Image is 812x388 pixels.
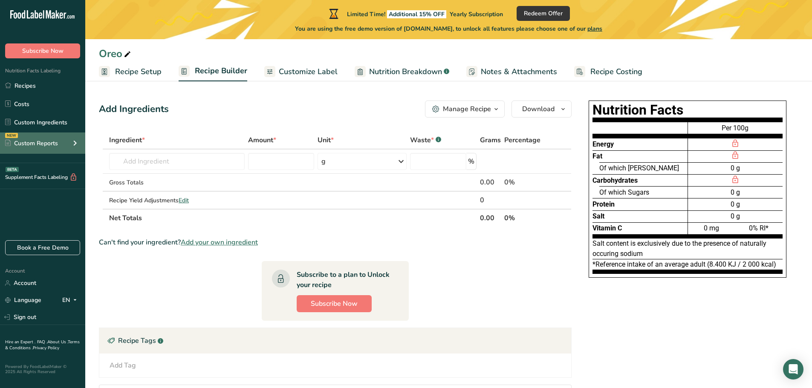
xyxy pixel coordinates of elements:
span: You are using the free demo version of [DOMAIN_NAME], to unlock all features please choose one of... [295,24,602,33]
div: Custom Reports [5,139,58,148]
div: Recipe Tags [99,328,571,354]
span: plans [587,25,602,33]
span: Fat [592,152,602,160]
a: Recipe Costing [574,62,642,81]
a: Terms & Conditions . [5,339,80,351]
div: Limited Time! [327,9,503,19]
a: About Us . [47,339,68,345]
div: Can't find your ingredient? [99,237,572,247]
div: 0% [504,177,548,187]
div: Recipe Yield Adjustments [109,196,245,205]
div: 0 g [688,198,783,210]
a: Recipe Setup [99,62,162,81]
span: Download [522,104,555,114]
div: Add Ingredients [99,102,169,116]
span: Of which Sugars [599,188,649,196]
a: Notes & Attachments [466,62,557,81]
span: Of which [PERSON_NAME] [599,164,679,172]
div: *Reference intake of an average adult (8.400 KJ / 2 000 kcal) [592,259,783,274]
button: Download [511,101,572,118]
span: Recipe Builder [195,65,247,77]
div: Gross Totals [109,178,245,187]
div: Per 100g [688,122,783,138]
a: FAQ . [37,339,47,345]
h1: Nutrition Facts [592,104,783,116]
span: Amount [248,135,276,145]
span: Subscribe Now [22,46,64,55]
div: 0 [480,195,501,205]
div: 0 g [688,186,783,198]
div: 0.00 [480,177,501,187]
button: Manage Recipe [425,101,505,118]
a: Language [5,293,41,308]
th: 0.00 [478,209,503,227]
a: Recipe Builder [179,61,247,82]
a: Customize Label [264,62,338,81]
span: Unit [318,135,334,145]
div: 0 g [688,162,783,174]
div: Powered By FoodLabelMaker © 2025 All Rights Reserved [5,364,80,374]
span: Nutrition Breakdown [369,66,442,78]
span: Notes & Attachments [481,66,557,78]
div: Subscribe to a plan to Unlock your recipe [297,270,392,290]
span: Yearly Subscription [450,10,503,18]
div: Waste [410,135,441,145]
button: Redeem Offer [517,6,570,21]
div: Salt content is exclusively due to the presence of naturally occuring sodium [592,239,783,259]
span: Vitamin C [592,224,622,232]
div: EN [62,295,80,305]
span: Percentage [504,135,540,145]
th: Net Totals [107,209,478,227]
button: Subscribe Now [297,295,372,312]
span: Edit [179,196,189,204]
div: g [321,156,326,167]
div: BETA [6,167,19,172]
span: Protein [592,200,615,208]
span: Redeem Offer [524,9,563,18]
div: Add Tag [110,360,136,371]
button: Subscribe Now [5,43,80,58]
div: Oreo [99,46,133,61]
div: Manage Recipe [443,104,491,114]
span: Energy [592,140,614,148]
div: Open Intercom Messenger [783,359,803,379]
a: Privacy Policy [33,345,59,351]
span: 0% RI* [749,224,769,232]
span: Recipe Costing [590,66,642,78]
div: 0 mg [688,222,735,234]
a: Hire an Expert . [5,339,35,345]
span: Customize Label [279,66,338,78]
span: Additional 15% OFF [387,10,446,18]
th: 0% [503,209,549,227]
div: NEW [5,133,18,138]
span: Ingredient [109,135,145,145]
a: Book a Free Demo [5,240,80,255]
span: Add your own ingredient [181,237,258,247]
a: Nutrition Breakdown [355,62,449,81]
div: 0 g [688,210,783,222]
span: Salt [592,212,604,220]
span: Recipe Setup [115,66,162,78]
span: Carbohydrates [592,176,638,184]
input: Add Ingredient [109,153,245,170]
span: Subscribe Now [311,299,358,309]
span: Grams [480,135,501,145]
